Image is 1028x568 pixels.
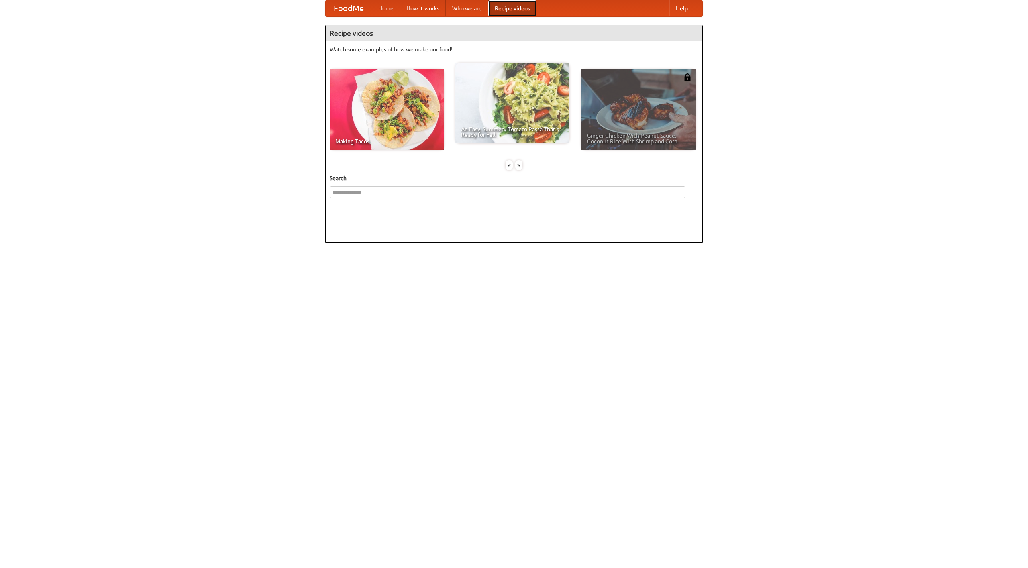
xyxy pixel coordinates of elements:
a: How it works [400,0,446,16]
div: « [506,160,513,170]
a: An Easy, Summery Tomato Pasta That's Ready for Fall [455,63,569,143]
h4: Recipe videos [326,25,702,41]
div: » [515,160,522,170]
p: Watch some examples of how we make our food! [330,45,698,53]
a: Help [669,0,694,16]
h5: Search [330,174,698,182]
a: Who we are [446,0,488,16]
span: An Easy, Summery Tomato Pasta That's Ready for Fall [461,126,564,138]
a: Home [372,0,400,16]
img: 483408.png [683,73,691,81]
span: Making Tacos [335,138,438,144]
a: Recipe videos [488,0,536,16]
a: Making Tacos [330,69,444,150]
a: FoodMe [326,0,372,16]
